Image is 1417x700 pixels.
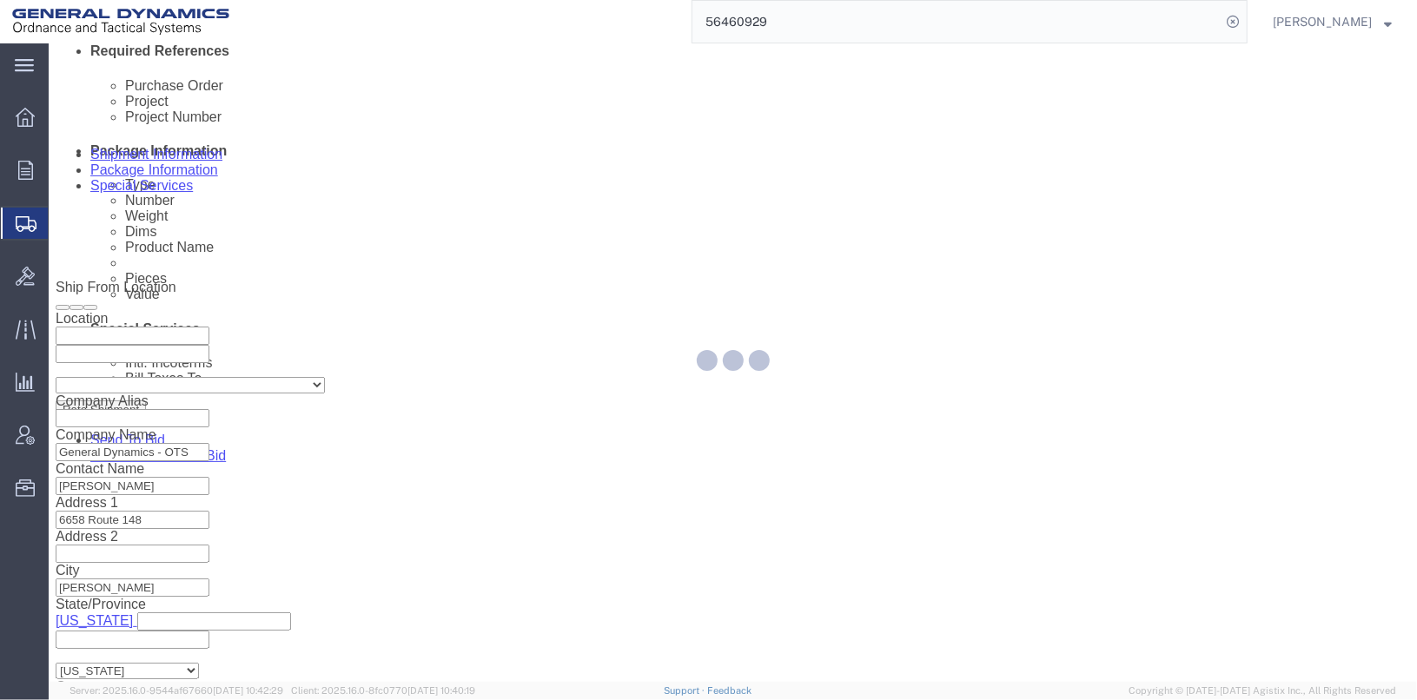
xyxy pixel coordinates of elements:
button: [PERSON_NAME] [1272,11,1393,32]
span: [DATE] 10:40:19 [407,685,475,696]
span: Client: 2025.16.0-8fc0770 [291,685,475,696]
a: Feedback [707,685,752,696]
input: Search for shipment number, reference number [692,1,1221,43]
span: Copyright © [DATE]-[DATE] Agistix Inc., All Rights Reserved [1129,683,1396,698]
img: logo [12,9,229,35]
span: [DATE] 10:42:29 [213,685,283,696]
a: Support [664,685,707,696]
span: Tim Schaffer [1273,12,1372,31]
span: Server: 2025.16.0-9544af67660 [70,685,283,696]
